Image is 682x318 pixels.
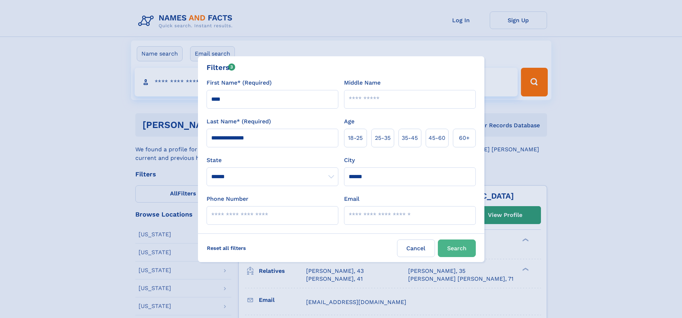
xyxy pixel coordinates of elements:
[207,117,271,126] label: Last Name* (Required)
[207,195,248,203] label: Phone Number
[202,239,251,257] label: Reset all filters
[344,195,359,203] label: Email
[344,117,354,126] label: Age
[397,239,435,257] label: Cancel
[207,79,272,87] label: First Name* (Required)
[207,156,338,165] label: State
[429,134,445,142] span: 45‑60
[344,156,355,165] label: City
[459,134,470,142] span: 60+
[344,79,381,87] label: Middle Name
[348,134,363,142] span: 18‑25
[438,239,476,257] button: Search
[402,134,418,142] span: 35‑45
[375,134,391,142] span: 25‑35
[207,62,236,73] div: Filters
